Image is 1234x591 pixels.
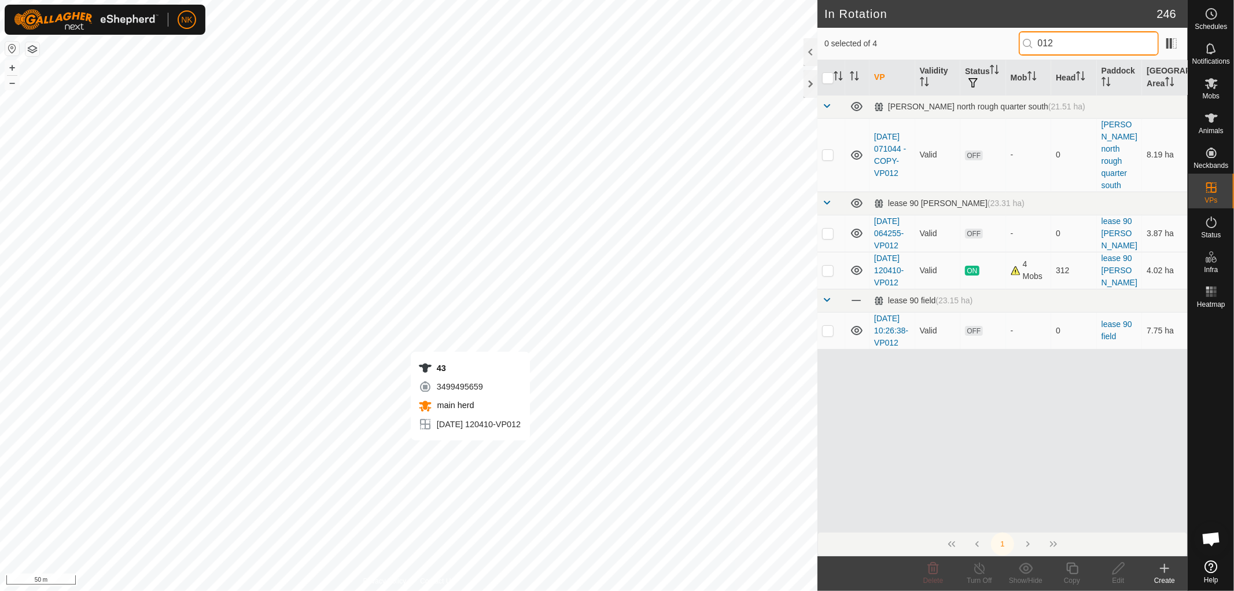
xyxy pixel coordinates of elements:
[363,576,407,586] a: Privacy Policy
[1204,266,1218,273] span: Infra
[874,254,904,287] a: [DATE] 120410-VP012
[1204,197,1217,204] span: VPs
[1142,118,1188,192] td: 8.19 ha
[850,73,859,82] p-sorticon: Activate to sort
[1165,79,1174,88] p-sorticon: Activate to sort
[920,79,929,88] p-sorticon: Activate to sort
[874,102,1085,112] div: [PERSON_NAME] north rough quarter south
[1194,522,1229,556] div: Open chat
[915,312,961,349] td: Valid
[1097,60,1143,96] th: Paddock
[874,132,906,178] a: [DATE] 071044 - COPY-VP012
[1102,320,1132,341] a: lease 90 field
[1199,127,1224,134] span: Animals
[5,76,19,90] button: –
[14,9,159,30] img: Gallagher Logo
[915,215,961,252] td: Valid
[5,42,19,56] button: Reset Map
[1011,227,1047,240] div: -
[418,417,521,431] div: [DATE] 120410-VP012
[418,361,521,375] div: 43
[874,296,973,306] div: lease 90 field
[1194,162,1228,169] span: Neckbands
[1095,575,1141,586] div: Edit
[1051,215,1097,252] td: 0
[1051,252,1097,289] td: 312
[988,199,1025,208] span: (23.31 ha)
[1102,79,1111,88] p-sorticon: Activate to sort
[1019,31,1159,56] input: Search (S)
[1011,149,1047,161] div: -
[915,60,961,96] th: Validity
[1102,254,1137,287] a: lease 90 [PERSON_NAME]
[1011,258,1047,282] div: 4 Mobs
[824,38,1019,50] span: 0 selected of 4
[1027,73,1037,82] p-sorticon: Activate to sort
[965,266,979,276] span: ON
[1003,575,1049,586] div: Show/Hide
[1203,93,1220,100] span: Mobs
[824,7,1157,21] h2: In Rotation
[1142,252,1188,289] td: 4.02 ha
[1051,312,1097,349] td: 0
[420,576,454,586] a: Contact Us
[1192,58,1230,65] span: Notifications
[418,380,521,394] div: 3499495659
[181,14,192,26] span: NK
[1102,120,1137,190] a: [PERSON_NAME] north rough quarter south
[1141,575,1188,586] div: Create
[1006,60,1052,96] th: Mob
[915,252,961,289] td: Valid
[1011,325,1047,337] div: -
[1076,73,1085,82] p-sorticon: Activate to sort
[965,229,982,238] span: OFF
[5,61,19,75] button: +
[923,577,944,585] span: Delete
[834,73,843,82] p-sorticon: Activate to sort
[1142,215,1188,252] td: 3.87 ha
[1049,575,1095,586] div: Copy
[1102,216,1137,250] a: lease 90 [PERSON_NAME]
[965,326,982,336] span: OFF
[1048,102,1085,111] span: (21.51 ha)
[434,401,474,410] span: main herd
[965,150,982,160] span: OFF
[1051,118,1097,192] td: 0
[1051,60,1097,96] th: Head
[960,60,1006,96] th: Status
[1188,556,1234,588] a: Help
[1204,577,1218,583] span: Help
[1142,312,1188,349] td: 7.75 ha
[870,60,915,96] th: VP
[990,67,999,76] p-sorticon: Activate to sort
[1201,232,1221,238] span: Status
[25,42,39,56] button: Map Layers
[936,296,973,305] span: (23.15 ha)
[874,314,908,347] a: [DATE] 10:26:38-VP012
[915,118,961,192] td: Valid
[874,199,1025,208] div: lease 90 [PERSON_NAME]
[1197,301,1225,308] span: Heatmap
[956,575,1003,586] div: Turn Off
[991,533,1014,556] button: 1
[1157,5,1176,23] span: 246
[1142,60,1188,96] th: [GEOGRAPHIC_DATA] Area
[874,216,904,250] a: [DATE] 064255-VP012
[1195,23,1227,30] span: Schedules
